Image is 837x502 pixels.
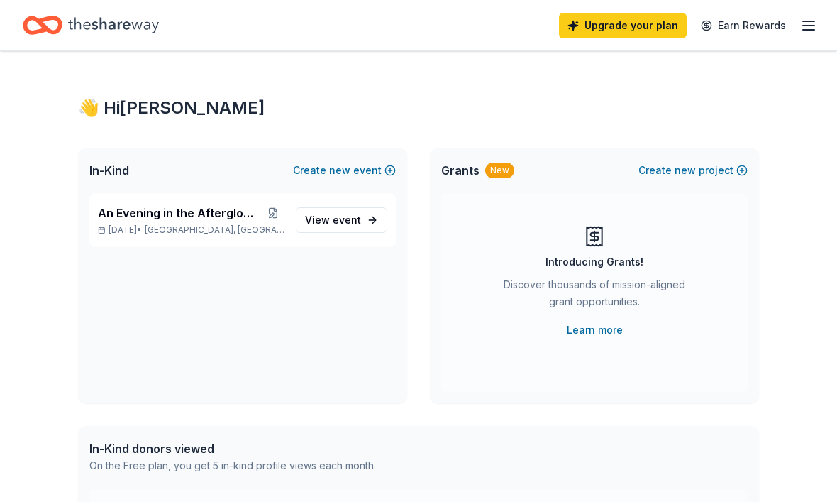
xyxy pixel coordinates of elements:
div: In-Kind donors viewed [89,440,376,457]
div: Introducing Grants! [545,253,643,271]
a: Upgrade your plan [559,13,687,38]
span: [GEOGRAPHIC_DATA], [GEOGRAPHIC_DATA] [145,224,284,236]
span: In-Kind [89,162,129,179]
div: On the Free plan, you get 5 in-kind profile views each month. [89,457,376,474]
p: [DATE] • [98,224,284,236]
div: Discover thousands of mission-aligned grant opportunities. [498,276,691,316]
span: View [305,212,361,229]
span: An Evening in the Afterglow-Fall Gala [98,204,262,222]
div: New [485,163,514,178]
div: 👋 Hi [PERSON_NAME] [78,97,759,119]
span: new [329,162,350,179]
a: Earn Rewards [692,13,794,38]
a: Learn more [567,322,623,339]
span: Grants [441,162,480,179]
button: Createnewproject [638,162,748,179]
a: View event [296,207,387,233]
a: Home [23,9,159,42]
span: event [333,214,361,226]
span: new [675,162,696,179]
button: Createnewevent [293,162,396,179]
